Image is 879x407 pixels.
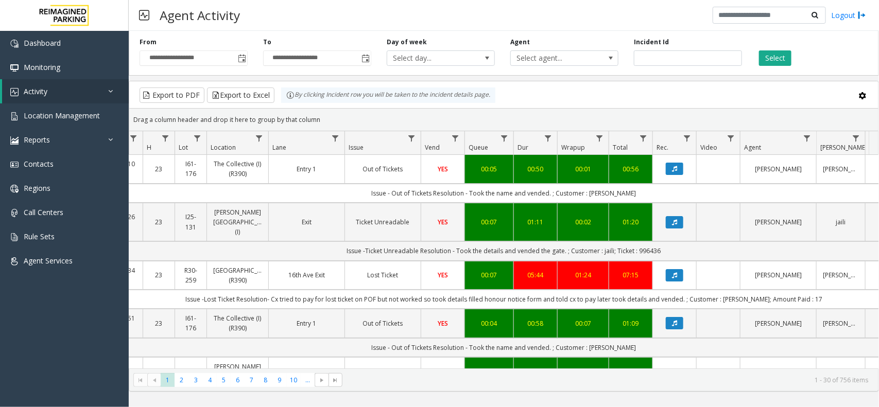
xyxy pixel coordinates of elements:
a: 07:15 [615,270,646,280]
a: jaili [823,217,859,227]
a: I25-131 [181,212,200,232]
a: 01:09 [615,318,646,328]
a: Rec. Filter Menu [680,131,694,145]
a: 01:24 [564,270,602,280]
span: Rule Sets [24,232,55,241]
span: Select agent... [511,51,596,65]
span: Agent Services [24,256,73,266]
a: Logout [831,10,866,21]
a: [PERSON_NAME] [747,217,810,227]
a: Lot Filter Menu [191,131,204,145]
h3: Agent Activity [154,3,245,28]
div: 00:56 [615,164,646,174]
label: Incident Id [634,38,669,47]
a: Video Filter Menu [724,131,738,145]
a: YES [427,217,458,227]
a: 00:07 [471,270,507,280]
span: Vend [425,143,440,152]
a: I25-131 [181,366,200,386]
label: From [140,38,157,47]
a: Total Filter Menu [636,131,650,145]
span: Select day... [387,51,473,65]
a: I61-176 [181,313,200,333]
a: Entry 1 [275,164,338,174]
div: Data table [129,131,878,368]
kendo-pager-info: 1 - 30 of 756 items [349,376,868,384]
a: Exit [275,217,338,227]
span: Page 2 [175,373,188,387]
a: Issue Filter Menu [405,131,419,145]
span: Monitoring [24,62,60,72]
a: [PERSON_NAME] [823,318,859,328]
img: 'icon' [10,112,19,120]
span: YES [438,271,448,279]
span: Go to the next page [318,376,326,384]
a: Out of Tickets [351,164,415,174]
button: Select [759,50,791,66]
span: Dashboard [24,38,61,48]
span: Call Centers [24,207,63,217]
span: YES [438,165,448,173]
a: 00:02 [564,217,602,227]
span: Lot [179,143,188,152]
a: 00:05 [471,164,507,174]
a: 23 [149,217,168,227]
span: Page 7 [245,373,258,387]
a: YES [427,164,458,174]
a: YES [427,270,458,280]
span: Toggle popup [236,51,247,65]
a: 23 [149,164,168,174]
a: YES [427,318,458,328]
span: Page 6 [231,373,245,387]
span: Go to the last page [329,373,342,387]
a: Ticket Unreadable [351,217,415,227]
img: 'icon' [10,88,19,96]
span: Wrapup [561,143,585,152]
a: [PERSON_NAME] [823,164,859,174]
span: Location [211,143,236,152]
span: Page 4 [203,373,217,387]
a: Entry 1 [275,318,338,328]
div: 01:11 [520,217,551,227]
span: Dur [518,143,528,152]
span: H [147,143,151,152]
span: Reports [24,135,50,145]
div: 05:44 [520,270,551,280]
span: Page 5 [217,373,231,387]
span: Activity [24,86,47,96]
a: Lost Ticket [351,270,415,280]
a: Dur Filter Menu [541,131,555,145]
a: 00:50 [520,164,551,174]
a: 00:04 [471,318,507,328]
a: 23 [149,318,168,328]
a: [PERSON_NAME] [747,318,810,328]
a: H Filter Menu [159,131,173,145]
a: Out of Tickets [351,318,415,328]
span: YES [438,218,448,226]
img: 'icon' [10,40,19,48]
img: 'icon' [10,136,19,145]
div: Drag a column header and drop it here to group by that column [129,111,878,129]
span: Page 11 [301,373,315,387]
div: 00:07 [471,217,507,227]
a: Agent Filter Menu [800,131,814,145]
a: Date Filter Menu [127,131,141,145]
a: 00:07 [564,318,602,328]
span: [PERSON_NAME] [820,143,867,152]
a: The Collective (I) (R390) [213,313,262,333]
button: Export to PDF [140,87,204,103]
label: To [263,38,271,47]
a: 00:58 [520,318,551,328]
span: Agent [744,143,761,152]
a: 00:01 [564,164,602,174]
span: Rec. [657,143,668,152]
img: 'icon' [10,233,19,241]
span: Toggle popup [359,51,371,65]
